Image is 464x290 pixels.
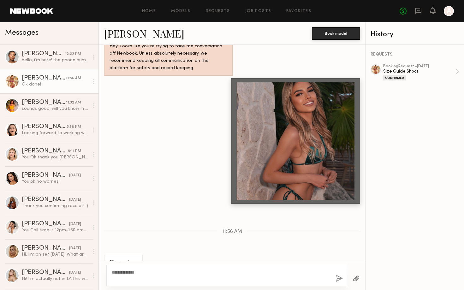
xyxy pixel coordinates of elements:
div: [DATE] [69,221,81,227]
div: You: ok no worries [22,179,89,185]
a: Job Posts [245,9,271,13]
div: [PERSON_NAME] [22,221,69,227]
a: Book model [312,30,360,36]
div: [PERSON_NAME] [22,124,67,130]
div: [DATE] [69,173,81,179]
div: Hey! Looks like you’re trying to take the conversation off Newbook. Unless absolutely necessary, ... [110,43,227,72]
a: bookingRequest •[DATE]Size Guide ShootConfirmed [383,64,459,80]
div: [PERSON_NAME] [22,51,65,57]
a: Favorites [286,9,311,13]
div: booking Request • [DATE] [383,64,455,68]
div: [DATE] [69,270,81,276]
div: sounds good, will you know in a couple days! [22,106,89,112]
div: Hi! I’m actually not in LA this week unfortunately [22,276,89,282]
span: 11:56 AM [222,229,242,234]
div: 12:22 PM [65,51,81,57]
a: Models [171,9,190,13]
button: Book model [312,27,360,40]
div: You: Call time is 12pm-1:30 pm sorry forgot to insert! [22,227,89,233]
div: [PERSON_NAME] [22,99,66,106]
div: 11:56 AM [66,75,81,81]
a: Requests [206,9,230,13]
a: Home [142,9,156,13]
div: Ok done! [22,81,89,87]
a: [PERSON_NAME] [104,27,184,40]
div: hello, i’m here! the phone number for [PERSON_NAME] was missing a number [22,57,89,63]
div: Looking forward to working with you! See you [DATE] :) [22,130,89,136]
div: [PERSON_NAME] [22,269,69,276]
a: A [444,6,454,16]
div: Thank you confirming receipt! :) [22,203,89,209]
div: [PERSON_NAME] [22,172,69,179]
div: You: Ok thank you [PERSON_NAME]! [22,154,89,160]
div: Hi, I’m on set [DATE]. What are the details of the shoot? Rate, usage, etc? I typically have 3-4 ... [22,252,89,257]
div: Size Guide Shoot [383,68,455,74]
div: [PERSON_NAME] [22,245,69,252]
div: Confirmed [383,75,406,80]
div: [PERSON_NAME] [22,148,68,154]
div: [DATE] [69,197,81,203]
div: History [371,31,459,38]
div: [PERSON_NAME] [22,197,69,203]
div: [PERSON_NAME] [22,75,66,81]
div: 5:38 PM [67,124,81,130]
div: REQUESTS [371,52,459,57]
div: 5:11 PM [68,148,81,154]
span: Messages [5,29,39,37]
div: Ok done! [110,259,137,266]
div: 11:32 AM [66,100,81,106]
div: [DATE] [69,246,81,252]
